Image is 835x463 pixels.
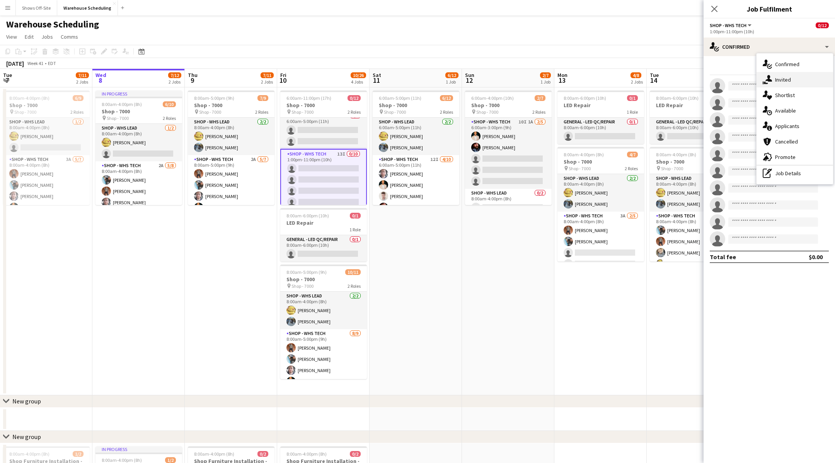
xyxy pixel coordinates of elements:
span: 0/12 [348,95,361,101]
app-job-card: 8:00am-6:00pm (10h)0/1LED Repair1 RoleGeneral - LED QC/Repair0/18:00am-6:00pm (10h) [280,208,367,261]
span: Shop - 7000 [661,166,683,171]
app-job-card: In progress8:00am-4:00pm (8h)6/10Shop - 7000 Shop - 70002 RolesShop - WHS Lead1/28:00am-4:00pm (8... [95,91,182,205]
app-card-role: Shop - WHS Lead0/26:00am-5:00pm (11h) [280,111,367,149]
div: Job Details [757,166,833,181]
span: Shop - 7000 [199,109,221,115]
h3: Shop - 7000 [650,158,736,165]
span: 7 [2,76,12,85]
h3: Shop - 7000 [280,276,367,283]
span: Jobs [41,33,53,40]
div: 1:00pm-11:00pm (10h) [710,29,829,34]
app-card-role: Shop - WHS Tech10I1A2/56:00am-3:00pm (9h)[PERSON_NAME][PERSON_NAME] [465,118,552,189]
span: 2 Roles [70,109,83,115]
span: Wed [95,72,106,79]
div: $0.00 [809,253,823,261]
button: Warehouse Scheduling [57,0,118,15]
app-job-card: 8:00am-5:00pm (9h)10/11Shop - 7000 Shop - 70002 RolesShop - WHS Lead2/28:00am-4:00pm (8h)[PERSON_... [280,265,367,379]
span: 0/1 [350,213,361,219]
span: 1 Role [349,227,361,232]
span: Shop - 7000 [107,115,129,121]
span: 6/12 [445,72,458,78]
span: Fri [280,72,286,79]
app-card-role: Shop - WHS Lead1/28:00am-4:00pm (8h)[PERSON_NAME] [95,124,182,161]
span: 6/12 [440,95,453,101]
app-job-card: 6:00am-11:00pm (17h)0/12Shop - 7000 Shop - 70002 RolesShop - WHS Lead0/26:00am-5:00pm (11h) Shop ... [280,91,367,205]
span: 4/7 [627,152,638,157]
div: 1 Job [540,79,550,85]
h3: Shop - 7000 [465,102,552,109]
span: 2 Roles [163,115,176,121]
div: 6:00am-4:00pm (10h)2/7Shop - 7000 Shop - 70002 RolesShop - WHS Tech10I1A2/56:00am-3:00pm (9h)[PER... [465,91,552,205]
h3: Shop - 7000 [373,102,459,109]
span: Tue [650,72,659,79]
span: Shop - 7000 [569,166,591,171]
span: Tue [3,72,12,79]
span: 10 [279,76,286,85]
span: 7/11 [261,72,274,78]
div: 8:00am-4:00pm (8h)6/7Shop - 7000 Shop - 70002 RolesShop - WHS Lead2/28:00am-4:00pm (8h)[PERSON_NA... [650,147,736,261]
span: 8:00am-4:00pm (8h) [9,95,49,101]
span: 4/8 [631,72,641,78]
span: 6/9 [73,95,83,101]
span: Shop - 7000 [14,109,36,115]
span: 8 [94,76,106,85]
a: Comms [58,32,81,42]
button: Shows Off-Site [16,0,57,15]
app-card-role: General - LED QC/Repair0/18:00am-6:00pm (10h) [650,118,736,144]
span: 14 [649,76,659,85]
span: 8:00am-4:00pm (8h) [9,451,49,457]
span: 6:00am-11:00pm (17h) [286,95,331,101]
h3: Shop - 7000 [3,102,90,109]
span: 8:00am-5:00pm (9h) [194,95,234,101]
span: 6/10 [163,101,176,107]
h1: Warehouse Scheduling [6,19,99,30]
span: Shop - 7000 [384,109,406,115]
div: 8:00am-6:00pm (10h)0/1LED Repair1 RoleGeneral - LED QC/Repair0/18:00am-6:00pm (10h) [557,91,644,144]
span: 10/11 [345,269,361,275]
app-card-role: Shop - WHS Tech12I4/106:00am-5:00pm (11h)[PERSON_NAME][PERSON_NAME][PERSON_NAME][PERSON_NAME] [373,155,459,282]
div: 4 Jobs [351,79,366,85]
app-card-role: Shop - WHS Tech3A5/78:00am-4:00pm (8h)[PERSON_NAME][PERSON_NAME][PERSON_NAME][PERSON_NAME] [3,155,90,249]
span: Available [775,107,796,114]
a: Jobs [38,32,56,42]
span: Sun [465,72,474,79]
h3: Job Fulfilment [704,4,835,14]
span: 6:00am-5:00pm (11h) [379,95,421,101]
app-card-role: General - LED QC/Repair0/18:00am-6:00pm (10h) [557,118,644,144]
app-card-role: Shop - WHS Tech13I0/101:00pm-11:00pm (10h) [280,149,367,278]
span: 2 Roles [255,109,268,115]
span: Comms [61,33,78,40]
div: EDT [48,60,56,66]
button: Shop - WHS Tech [710,22,753,28]
app-card-role: Shop - WHS Lead2/28:00am-4:00pm (8h)[PERSON_NAME][PERSON_NAME] [650,174,736,212]
span: 8:00am-5:00pm (9h) [286,269,327,275]
span: 2 Roles [348,283,361,289]
app-job-card: 8:00am-4:00pm (8h)4/7Shop - 7000 Shop - 70002 RolesShop - WHS Lead2/28:00am-4:00pm (8h)[PERSON_NA... [557,147,644,261]
h3: Shop - 7000 [557,158,644,165]
span: Edit [25,33,34,40]
h3: Shop - 7000 [95,108,182,115]
app-card-role: Shop - WHS Tech2A4/58:00am-4:00pm (8h)[PERSON_NAME][PERSON_NAME][PERSON_NAME][PERSON_NAME] [650,212,736,283]
span: 8:00am-4:00pm (8h) [286,451,327,457]
a: Edit [22,32,37,42]
app-job-card: 8:00am-5:00pm (9h)7/9Shop - 7000 Shop - 70002 RolesShop - WHS Lead2/28:00am-4:00pm (8h)[PERSON_NA... [188,91,274,205]
span: Confirmed [775,61,799,68]
app-card-role: Shop - WHS Tech2A5/78:00am-5:00pm (9h)[PERSON_NAME][PERSON_NAME][PERSON_NAME][PERSON_NAME] [188,155,274,249]
span: 2 Roles [625,166,638,171]
span: Invited [775,76,791,83]
app-card-role: Shop - WHS Tech8/98:00am-5:00pm (9h)[PERSON_NAME][PERSON_NAME][PERSON_NAME][PERSON_NAME] [280,329,367,445]
span: 8:00am-4:00pm (8h) [564,152,604,157]
app-card-role: Shop - WHS Lead0/28:00am-4:00pm (8h) [465,189,552,226]
app-card-role: Shop - WHS Lead2/28:00am-4:00pm (8h)[PERSON_NAME][PERSON_NAME] [557,174,644,212]
span: 2/7 [540,72,551,78]
div: In progress [95,91,182,97]
span: 7/11 [76,72,89,78]
app-card-role: General - LED QC/Repair0/18:00am-6:00pm (10h) [280,235,367,261]
span: 0/2 [350,451,361,457]
div: Confirmed [704,38,835,56]
span: 8:00am-4:00pm (8h) [102,457,142,463]
span: 6:00am-4:00pm (10h) [471,95,514,101]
